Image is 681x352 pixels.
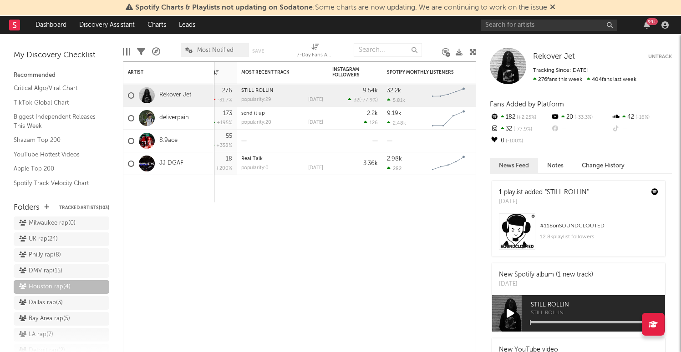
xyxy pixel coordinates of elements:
div: Milwaukee rap ( 0 ) [19,218,76,229]
input: Search... [354,43,422,57]
span: STILL ROLLIN [531,311,665,316]
div: 9.19k [387,111,401,116]
div: Artist [128,70,196,75]
div: 3.36k [363,161,378,166]
span: Spotify Charts & Playlists not updating on Sodatone [135,4,313,11]
span: Dismiss [550,4,555,11]
a: #118onSOUNDCLOUTED12.8kplaylist followers [492,213,665,256]
div: Filters [137,39,145,65]
div: Philly rap ( 8 ) [19,250,61,261]
div: Folders [14,202,40,213]
span: -77.9 % [361,98,376,103]
svg: Chart title [428,152,469,175]
span: Most Notified [197,47,234,53]
div: [DATE] [308,97,323,102]
div: popularity: 29 [241,97,271,102]
a: send it up [241,111,265,116]
a: TikTok Global Chart [14,98,100,108]
span: -33.3 % [573,115,593,120]
a: Dashboard [29,16,73,34]
div: 1 playlist added [499,188,589,197]
button: Notes [538,158,573,173]
a: deliverpain [159,114,189,122]
div: [DATE] [499,197,589,206]
div: Dallas rap ( 3 ) [19,297,63,308]
div: 18 [226,156,232,162]
div: Edit Columns [123,39,130,65]
div: My Discovery Checklist [14,50,109,61]
a: Charts [141,16,173,34]
div: 276 [222,88,232,94]
span: -77.9 % [512,127,532,132]
div: DMV rap ( 15 ) [19,266,62,277]
div: 32.2k [387,88,401,94]
svg: Chart title [428,107,469,130]
div: Houston rap ( 4 ) [19,282,71,292]
div: 7-Day Fans Added (7-Day Fans Added) [297,50,333,61]
span: Rekover Jet [533,53,575,60]
div: 55 [226,133,232,139]
div: 32 [490,123,550,135]
span: +2.25 % [515,115,536,120]
div: [DATE] [499,280,593,289]
div: [DATE] [308,166,323,171]
div: 2.2k [367,111,378,116]
div: Real Talk [241,156,323,161]
div: Spotify Monthly Listeners [387,70,455,75]
span: -100 % [504,139,523,144]
div: send it up [241,111,323,116]
svg: Chart title [428,84,469,107]
div: 12.8k playlist followers [540,231,658,242]
button: News Feed [490,158,538,173]
a: Discovery Assistant [73,16,141,34]
div: -- [550,123,611,135]
div: ( ) [348,97,378,103]
div: 99 + [646,18,658,25]
a: STILL ROLLIN [241,88,273,93]
a: Philly rap(8) [14,248,109,262]
a: Leads [173,16,202,34]
span: 276 fans this week [533,77,582,82]
button: Tracked Artists(103) [59,206,109,210]
div: 7-Day Fans Added (7-Day Fans Added) [297,39,333,65]
a: "STILL ROLLIN" [545,189,589,196]
span: 404 fans last week [533,77,636,82]
div: A&R Pipeline [152,39,160,65]
span: 32 [354,98,359,103]
button: Change History [573,158,634,173]
div: -- [611,123,672,135]
a: Rekover Jet [533,52,575,61]
div: # 118 on SOUNDCLOUTED [540,221,658,231]
span: -16 % [634,115,650,120]
div: +358 % [211,142,232,148]
button: 99+ [644,21,650,29]
span: Fans Added by Platform [490,101,564,108]
div: [DATE] [308,120,323,125]
a: DMV rap(15) [14,264,109,278]
div: 9.54k [363,88,378,94]
a: Critical Algo/Viral Chart [14,83,100,93]
a: UK rap(24) [14,232,109,246]
div: STILL ROLLIN [241,88,323,93]
span: : Some charts are now updating. We are continuing to work on the issue [135,4,547,11]
a: JJ DGAF [159,160,183,167]
a: Spotify Track Velocity Chart [14,178,100,188]
a: 8.9ace [159,137,178,145]
div: 173 [223,111,232,116]
div: 42 [611,111,672,123]
div: Bay Area rap ( 5 ) [19,313,70,324]
a: Biggest Independent Releases This Week [14,112,100,131]
div: 182 [490,111,550,123]
a: LA rap(7) [14,328,109,342]
div: 2.98k [387,156,402,162]
div: 282 [387,166,401,171]
div: popularity: 0 [241,166,269,171]
span: 126 [370,121,378,126]
input: Search for artists [481,20,617,31]
span: STILL ROLLIN [531,300,665,311]
div: Instagram Followers [332,67,364,78]
button: Untrack [648,52,672,61]
div: +200 % [211,165,232,171]
div: 0 [490,135,550,147]
div: 5.81k [387,97,405,103]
